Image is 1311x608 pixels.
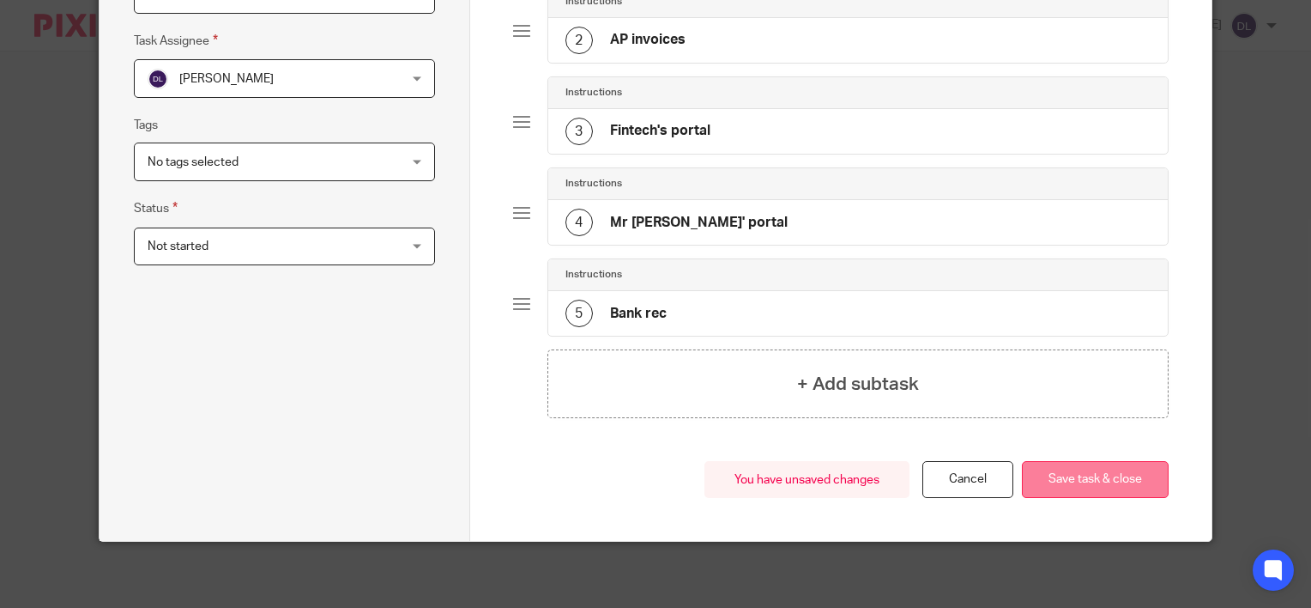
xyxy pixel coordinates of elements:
[704,461,909,498] div: You have unsaved changes
[134,31,218,51] label: Task Assignee
[610,122,710,140] h4: Fintech's portal
[179,73,274,85] span: [PERSON_NAME]
[134,117,158,134] label: Tags
[134,198,178,218] label: Status
[797,371,919,398] h4: + Add subtask
[565,209,593,236] div: 4
[610,305,667,323] h4: Bank rec
[610,214,788,232] h4: Mr [PERSON_NAME]' portal
[610,31,686,49] h4: AP invoices
[148,240,208,252] span: Not started
[565,177,622,191] h4: Instructions
[148,69,168,89] img: svg%3E
[565,27,593,54] div: 2
[148,156,239,168] span: No tags selected
[922,461,1013,498] a: Cancel
[565,118,593,145] div: 3
[1022,461,1169,498] button: Save task & close
[565,86,622,100] h4: Instructions
[565,268,622,282] h4: Instructions
[565,300,593,327] div: 5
